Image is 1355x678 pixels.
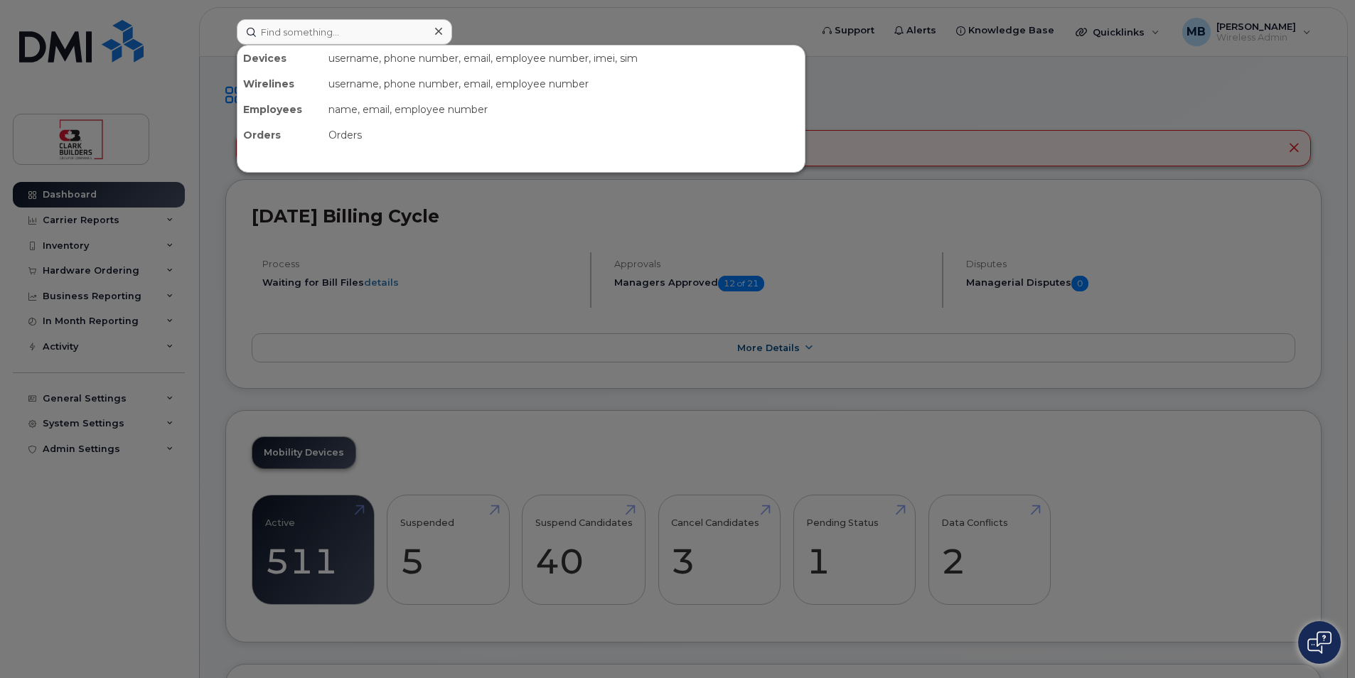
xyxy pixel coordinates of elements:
div: Wirelines [237,71,323,97]
div: Orders [237,122,323,148]
img: Open chat [1307,631,1332,654]
div: name, email, employee number [323,97,805,122]
div: Orders [323,122,805,148]
div: Employees [237,97,323,122]
div: username, phone number, email, employee number, imei, sim [323,45,805,71]
div: Devices [237,45,323,71]
div: username, phone number, email, employee number [323,71,805,97]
